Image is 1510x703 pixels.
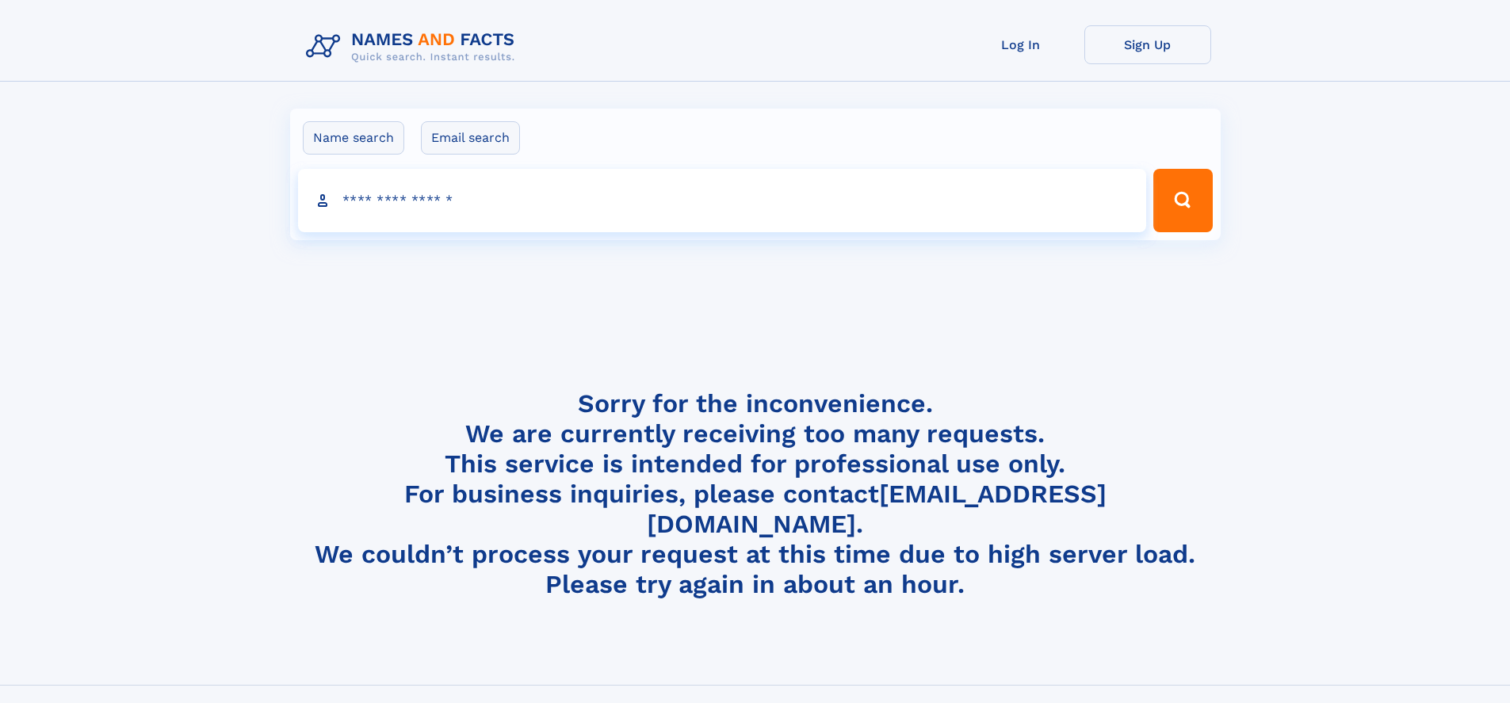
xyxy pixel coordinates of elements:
[958,25,1084,64] a: Log In
[647,479,1107,539] a: [EMAIL_ADDRESS][DOMAIN_NAME]
[300,25,528,68] img: Logo Names and Facts
[1084,25,1211,64] a: Sign Up
[303,121,404,155] label: Name search
[300,388,1211,600] h4: Sorry for the inconvenience. We are currently receiving too many requests. This service is intend...
[1153,169,1212,232] button: Search Button
[298,169,1147,232] input: search input
[421,121,520,155] label: Email search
